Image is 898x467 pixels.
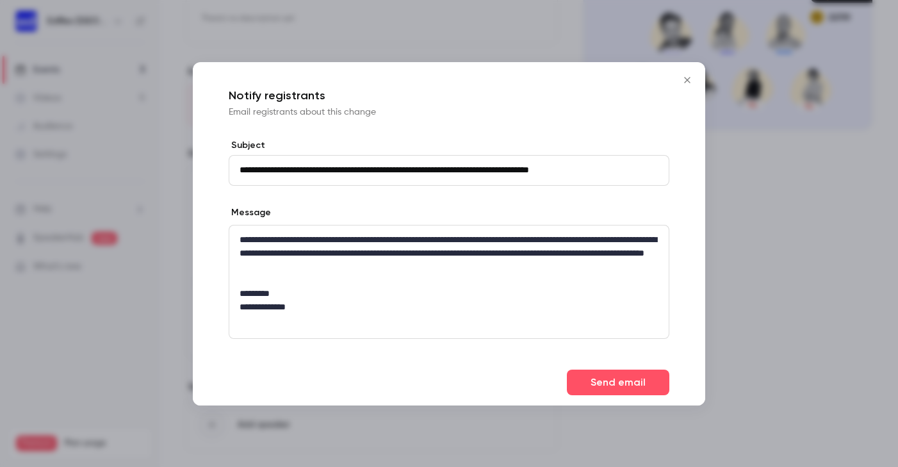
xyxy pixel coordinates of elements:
[229,206,271,219] label: Message
[567,370,669,395] button: Send email
[229,225,669,338] div: editor
[229,106,669,119] p: Email registrants about this change
[229,88,669,103] p: Notify registrants
[229,139,669,152] label: Subject
[674,67,700,93] button: Close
